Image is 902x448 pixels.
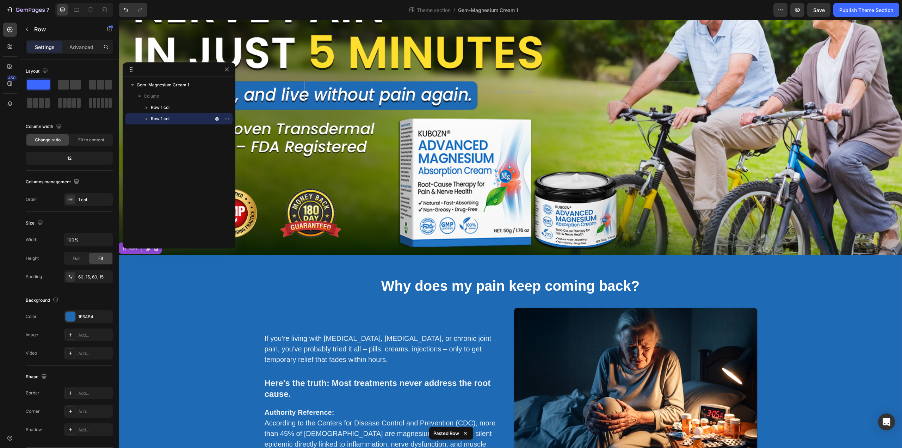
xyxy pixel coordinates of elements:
span: / [453,6,455,14]
div: Publish Theme Section [839,6,893,14]
div: Add... [78,332,111,338]
button: Publish Theme Section [833,3,899,17]
div: Width [26,237,37,243]
span: Gem-Magnesium Cream 1 [458,6,518,14]
div: Row [8,225,20,232]
p: Advanced [69,43,93,51]
strong: Authority Reference: [146,389,216,397]
p: According to the Centers for Disease Control and Prevention (CDC), more than 45% of [DEMOGRAPHIC_... [146,398,388,440]
div: Columns management [26,177,81,187]
div: Shadow [26,426,42,433]
span: Save [813,7,825,13]
p: 7 [46,6,49,14]
div: Add... [78,350,111,357]
div: Corner [26,408,40,415]
div: 60, 15, 60, 15 [78,274,111,280]
div: 450 [7,75,17,81]
div: 12 [27,153,112,163]
p: Settings [35,43,55,51]
div: Height [26,255,39,262]
div: Add... [78,390,111,397]
p: If you're living with [MEDICAL_DATA], [MEDICAL_DATA], or chronic joint pain, you've probably trie... [146,313,388,345]
div: Add... [78,409,111,415]
div: Size [26,219,44,228]
div: Video [26,350,37,356]
strong: Here's the truth: Most treatments never address the root cause. [146,358,372,379]
span: Row 1 col [151,104,169,111]
input: Auto [64,233,113,246]
span: Row 1 col [151,115,169,122]
div: Shape [26,372,48,382]
div: 1F6AB4 [78,314,111,320]
span: Fit to content [78,137,104,143]
p: Row [34,25,94,33]
div: Open Intercom Messenger [878,413,895,430]
span: Gem-Magnesium Cream 1 [137,81,189,88]
div: Padding [26,274,42,280]
strong: Why does my pain keep coming back? [262,258,521,274]
div: Layout [26,67,49,76]
button: 7 [3,3,52,17]
div: Color [26,313,37,320]
div: Order [26,196,37,203]
div: 1 col [78,197,111,203]
button: Save [807,3,830,17]
span: Fit [98,255,103,262]
div: Add... [78,427,111,433]
span: Theme section [415,6,452,14]
div: Drop element here [377,69,415,75]
div: Border [26,390,39,396]
div: Column width [26,122,63,131]
div: Image [26,332,38,338]
p: Pasted Row [433,430,459,437]
div: Undo/Redo [119,3,147,17]
span: Column [144,93,159,100]
span: Full [73,255,80,262]
div: Background [26,296,60,305]
span: Change ratio [35,137,61,143]
iframe: Design area [119,20,902,448]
